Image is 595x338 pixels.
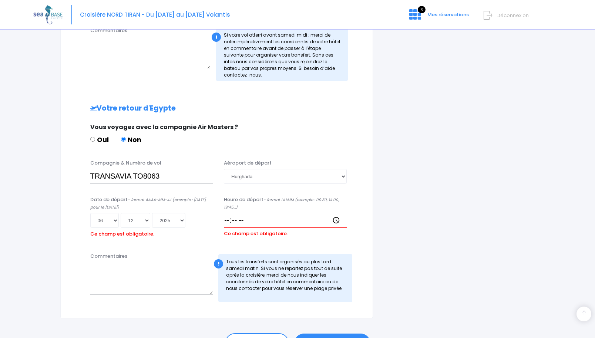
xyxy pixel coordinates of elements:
i: - format HH:MM (exemple : 09:30, 14:00, 19:45...) [224,197,339,210]
label: Commentaires [90,27,127,34]
div: ! [212,33,221,42]
label: Non [121,135,141,145]
h2: Votre retour d'Egypte [75,104,358,113]
input: __:__ [224,213,347,228]
label: Oui [90,135,109,145]
div: ! [214,259,223,268]
span: 3 [418,6,426,13]
span: Croisière NORD TIRAN - Du [DATE] au [DATE] Volantis [80,11,230,18]
div: Si votre vol atterri avant samedi midi : merci de noter impérativement les coordonnés de votre hô... [216,27,348,81]
a: 3 Mes réservations [403,14,473,21]
label: Ce champ est obligatoire. [224,228,288,237]
i: - format AAAA-MM-JJ (exemple : [DATE] pour le [DATE]) [90,197,206,210]
label: Heure de départ [224,196,347,210]
input: Non [121,137,126,142]
span: Mes réservations [427,11,469,18]
span: Vous voyagez avec la compagnie Air Masters ? [90,123,238,131]
div: Tous les transferts sont organisés au plus tard samedi matin. Si vous ne repartez pas tout de sui... [218,254,352,302]
label: Commentaires [90,253,127,260]
label: Date de départ [90,196,213,210]
label: Aéroport de départ [224,159,272,167]
input: Oui [90,137,95,142]
label: Compagnie & Numéro de vol [90,159,161,167]
span: Déconnexion [497,12,529,19]
label: Ce champ est obligatoire. [90,228,154,238]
